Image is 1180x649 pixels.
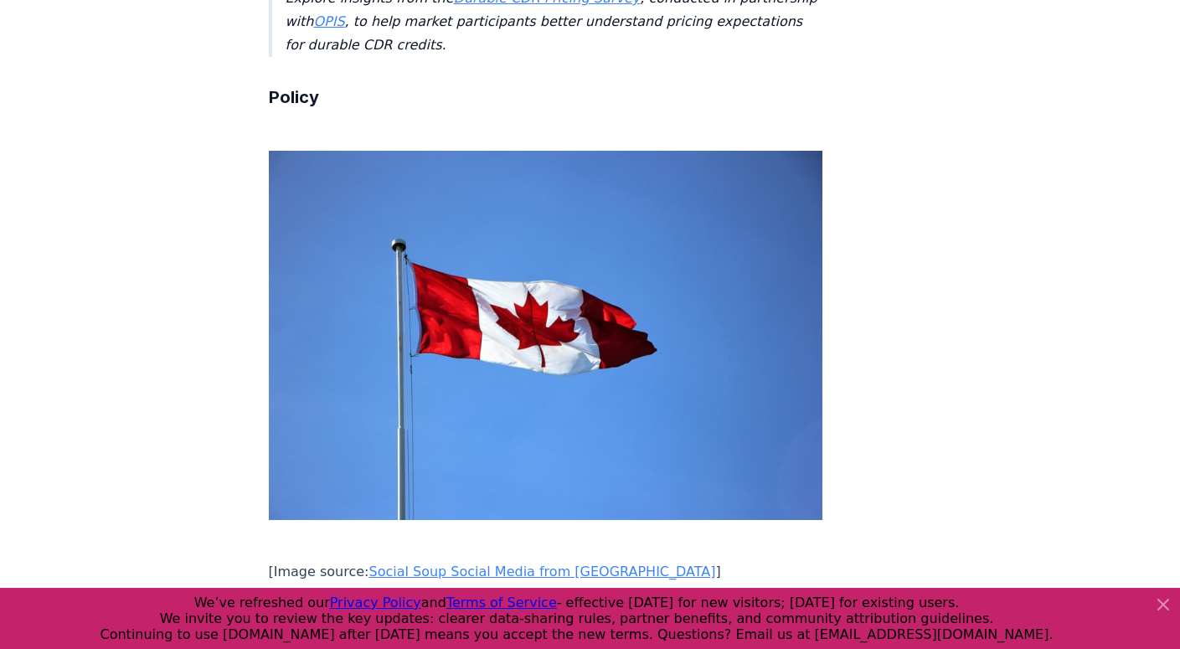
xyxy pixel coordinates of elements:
p: [Image source: ] [269,560,823,584]
a: Social Soup Social Media from [GEOGRAPHIC_DATA] [368,564,715,579]
img: blog post image [269,151,823,520]
a: OPIS [313,13,344,29]
strong: Policy [269,87,319,107]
